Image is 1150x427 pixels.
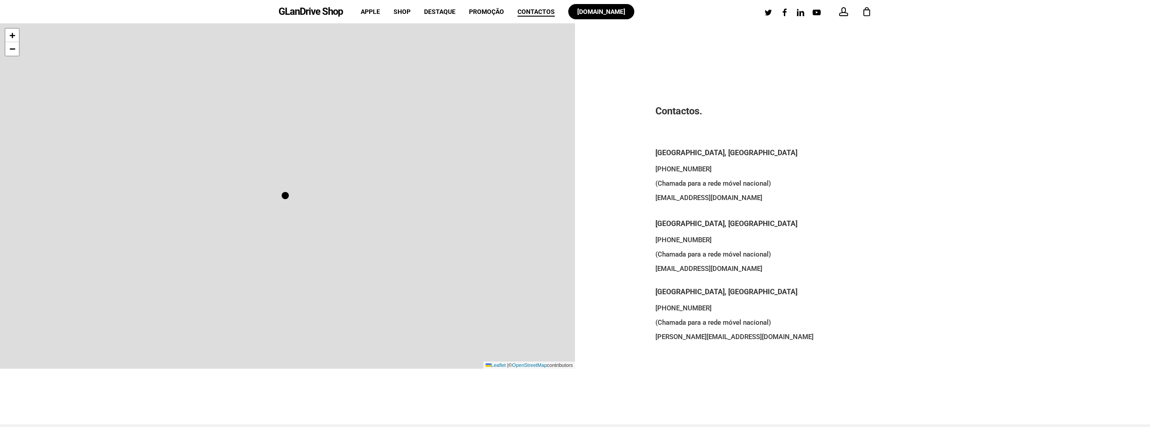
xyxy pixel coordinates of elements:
span: Apple [361,8,380,15]
a: Shop [394,9,411,15]
h5: [GEOGRAPHIC_DATA], [GEOGRAPHIC_DATA] [655,147,1070,159]
div: © contributors [483,362,575,369]
a: Apple [361,9,380,15]
p: [PHONE_NUMBER] (Chamada para a rede móvel nacional) [EMAIL_ADDRESS][DOMAIN_NAME] [655,233,1070,286]
a: Leaflet [486,362,506,368]
span: Shop [394,8,411,15]
span: + [9,30,15,41]
h5: [GEOGRAPHIC_DATA], [GEOGRAPHIC_DATA] [655,218,1070,230]
p: [PHONE_NUMBER] (Chamada para a rede móvel nacional) [EMAIL_ADDRESS][DOMAIN_NAME] [655,162,1070,215]
span: Promoção [469,8,504,15]
span: − [9,43,15,54]
a: Destaque [424,9,456,15]
a: OpenStreetMap [512,362,547,368]
span: [DOMAIN_NAME] [577,8,625,15]
span: Contactos [517,8,555,15]
h5: [GEOGRAPHIC_DATA], [GEOGRAPHIC_DATA] [655,286,1070,298]
a: Zoom in [5,29,19,42]
a: [DOMAIN_NAME] [568,9,634,15]
a: Promoção [469,9,504,15]
a: Contactos [517,9,555,15]
h3: Contactos. [655,104,1070,119]
p: [PHONE_NUMBER] (Chamada para a rede móvel nacional) [PERSON_NAME][EMAIL_ADDRESS][DOMAIN_NAME] [655,301,1070,344]
span: | [507,362,509,368]
a: Cart [862,7,871,17]
span: Destaque [424,8,456,15]
a: Zoom out [5,42,19,56]
a: GLanDrive Shop [279,7,343,17]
